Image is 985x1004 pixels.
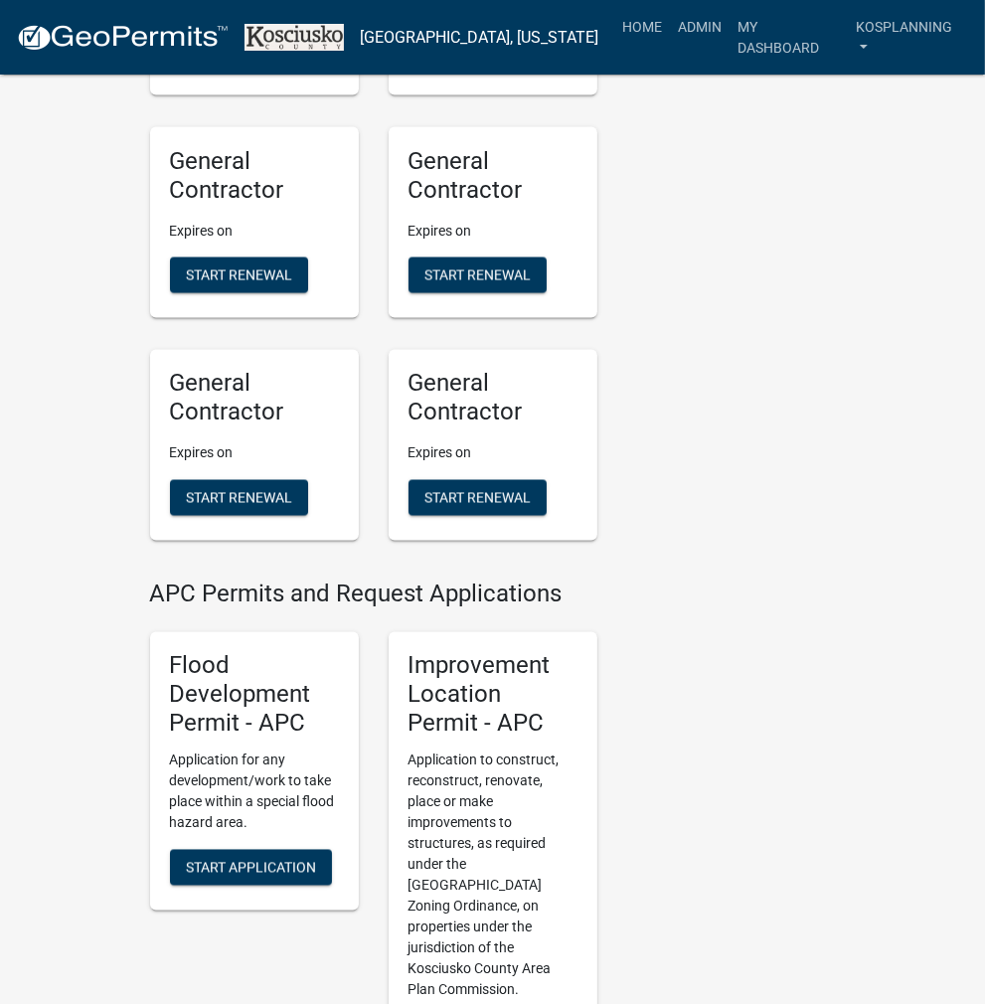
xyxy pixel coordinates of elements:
[409,257,547,293] button: Start Renewal
[170,257,308,293] button: Start Renewal
[170,652,339,738] h5: Flood Development Permit - APC
[170,443,339,464] p: Expires on
[409,652,577,738] h5: Improvement Location Permit - APC
[730,8,848,67] a: My Dashboard
[614,8,670,46] a: Home
[170,480,308,516] button: Start Renewal
[245,24,344,51] img: Kosciusko County, Indiana
[848,8,969,67] a: kosplanning
[409,221,577,242] p: Expires on
[186,859,316,875] span: Start Application
[186,267,292,283] span: Start Renewal
[409,147,577,205] h5: General Contractor
[170,850,332,886] button: Start Application
[409,751,577,1001] p: Application to construct, reconstruct, renovate, place or make improvements to structures, as req...
[409,443,577,464] p: Expires on
[424,489,531,505] span: Start Renewal
[186,489,292,505] span: Start Renewal
[409,480,547,516] button: Start Renewal
[170,751,339,834] p: Application for any development/work to take place within a special flood hazard area.
[409,370,577,427] h5: General Contractor
[170,370,339,427] h5: General Contractor
[150,581,597,609] h4: APC Permits and Request Applications
[170,221,339,242] p: Expires on
[170,147,339,205] h5: General Contractor
[424,267,531,283] span: Start Renewal
[670,8,730,46] a: Admin
[360,21,598,55] a: [GEOGRAPHIC_DATA], [US_STATE]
